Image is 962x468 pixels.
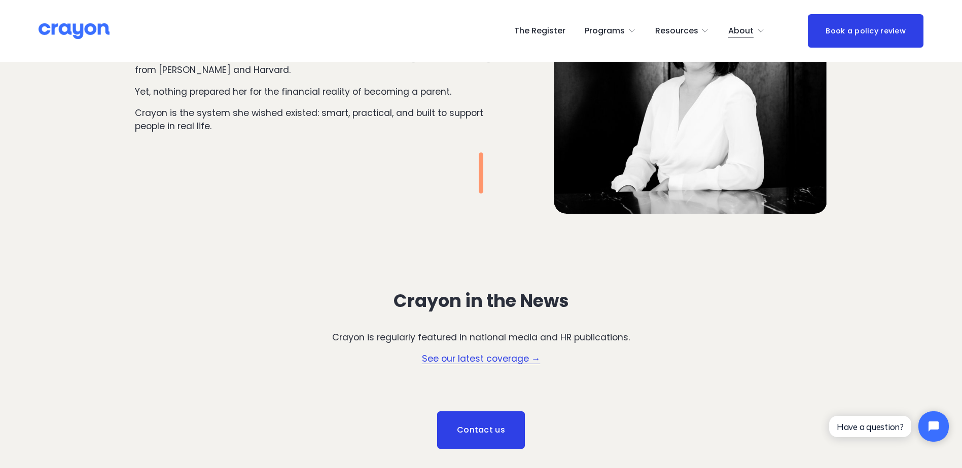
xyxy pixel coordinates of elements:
a: See our latest coverage → [422,353,541,365]
span: Resources [655,24,698,38]
img: Crayon [39,22,110,40]
a: Contact us [437,411,525,449]
p: Crayon is the system she wished existed: smart, practical, and built to support people in real life. [135,106,513,133]
p: Crayon is regularly featured in national media and HR publications. [240,331,723,344]
p: Yet, nothing prepared her for the financial reality of becoming a parent. [135,85,513,98]
span: About [728,24,754,38]
strong: Crayon in the News [394,288,569,313]
a: folder dropdown [655,23,709,39]
a: folder dropdown [585,23,636,39]
span: Programs [585,24,625,38]
iframe: Tidio Chat [821,403,957,450]
a: Book a policy review [808,14,923,47]
a: The Register [514,23,565,39]
a: folder dropdown [728,23,765,39]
